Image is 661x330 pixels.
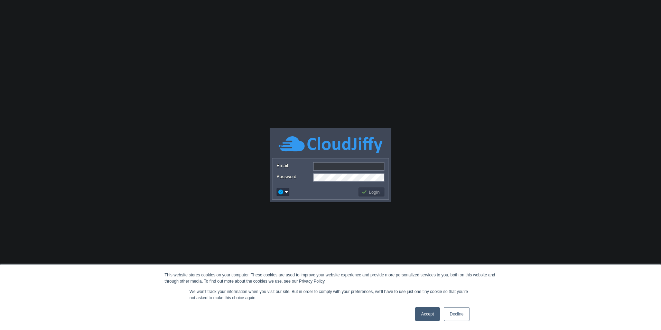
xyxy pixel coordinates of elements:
a: Decline [444,307,469,321]
label: Password: [277,173,312,180]
p: We won't track your information when you visit our site. But in order to comply with your prefere... [189,288,472,301]
label: Email: [277,162,312,169]
button: Login [362,189,382,195]
img: CloudJiffy [279,135,382,154]
a: Accept [415,307,440,321]
div: This website stores cookies on your computer. These cookies are used to improve your website expe... [165,272,496,284]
